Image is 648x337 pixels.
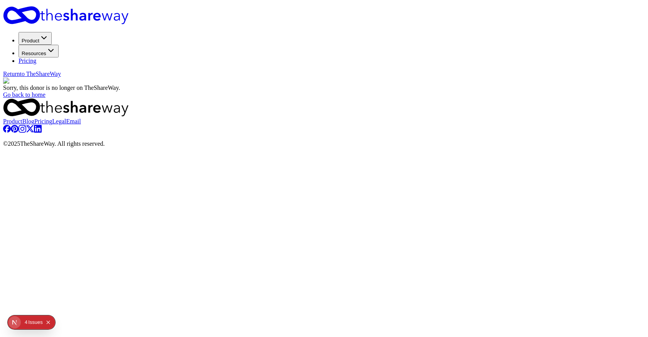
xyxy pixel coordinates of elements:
img: Illustration for landing page [3,78,78,84]
span: to TheShareWay [20,71,61,77]
nav: Main [3,32,645,64]
a: Pricing [34,118,52,125]
p: © 2025 TheShareWay. All rights reserved. [3,140,645,147]
a: Email [66,118,81,125]
span: Return [3,71,61,77]
a: Returnto TheShareWay [3,71,61,77]
button: Resources [19,45,59,57]
a: Pricing [19,57,36,64]
nav: quick links [3,118,645,125]
a: Home [3,6,645,26]
a: Product [3,118,22,125]
button: Product [19,32,52,45]
a: Go back to home [3,91,46,98]
a: Legal [52,118,66,125]
a: Blog [22,118,34,125]
div: Sorry, this donor is no longer on TheShareWay. [3,84,645,91]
